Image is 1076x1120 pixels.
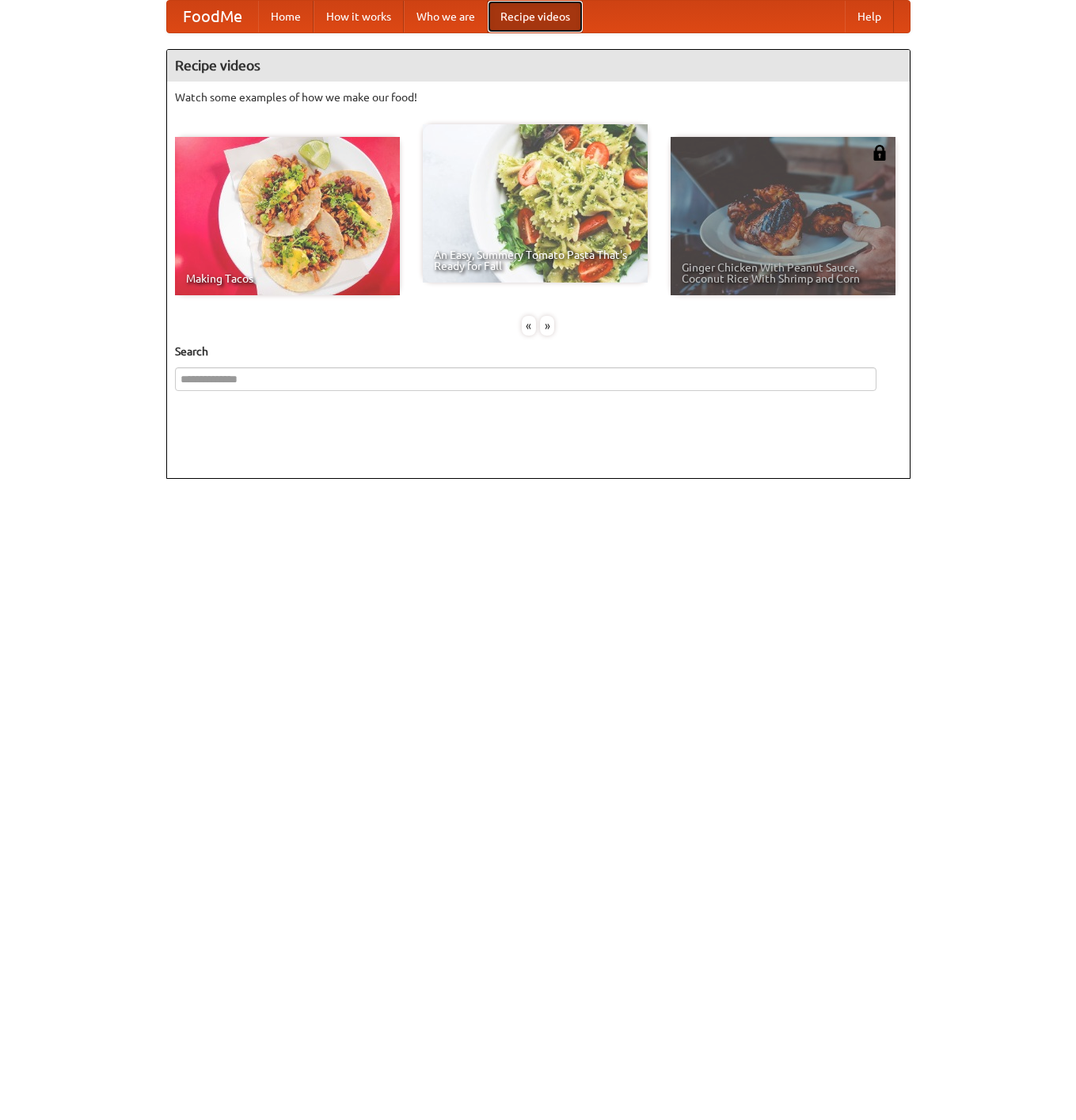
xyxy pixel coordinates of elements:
h4: Recipe videos [167,50,910,82]
div: « [522,316,536,336]
span: An Easy, Summery Tomato Pasta That's Ready for Fall [434,249,637,271]
a: Who we are [404,1,488,32]
img: 483408.png [872,145,888,161]
div: » [540,316,554,336]
a: Recipe videos [488,1,583,32]
a: Home [258,1,314,32]
p: Watch some examples of how we make our food! [175,89,902,105]
a: How it works [314,1,404,32]
a: Help [845,1,894,32]
span: Making Tacos [186,273,389,284]
a: An Easy, Summery Tomato Pasta That's Ready for Fall [423,124,648,283]
h5: Search [175,344,902,359]
a: FoodMe [167,1,258,32]
a: Making Tacos [175,137,400,295]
